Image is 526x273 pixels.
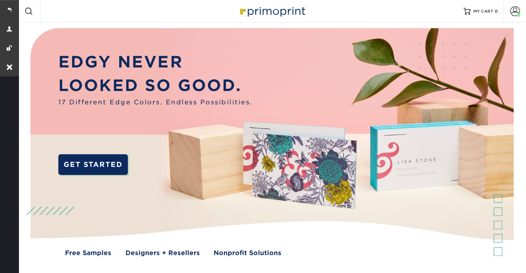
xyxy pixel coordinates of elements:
span: 17 Different Edge Colors. Endless Possibilities. [58,98,253,107]
span: MY CART [473,8,493,14]
a: Free Samples [65,248,111,258]
a: Nonprofit Solutions [214,248,281,258]
span: 0 [495,9,498,14]
img: Primoprint [237,4,307,19]
a: GET STARTED [58,154,128,175]
a: Designers + Resellers [125,248,200,258]
p: LOOKED SO GOOD. [58,74,253,97]
p: EDGY NEVER [58,50,253,74]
